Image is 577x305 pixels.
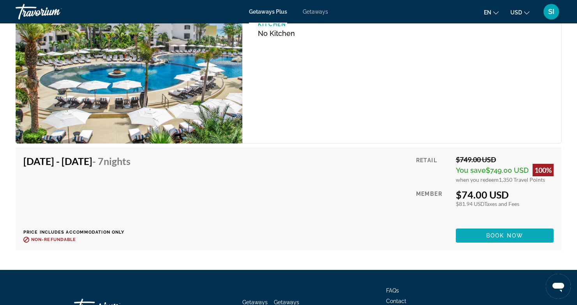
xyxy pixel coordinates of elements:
span: $749.00 USD [486,166,529,174]
h4: [DATE] - [DATE] [23,155,131,167]
span: Nights [104,155,131,167]
span: - 7 [92,155,131,167]
button: Change language [484,7,499,18]
a: Getaways Plus [249,9,287,15]
a: Travorium [16,2,94,22]
span: 1,350 Travel Points [499,176,545,183]
button: User Menu [541,4,561,20]
p: Price includes accommodation only [23,230,136,235]
span: No Kitchen [258,29,295,37]
div: $81.94 USD [456,200,554,207]
button: Book now [456,229,554,243]
div: Member [416,189,450,223]
div: Retail [416,155,450,183]
span: Taxes and Fees [484,200,519,207]
a: FAQs [386,287,399,294]
a: Getaways [303,9,328,15]
div: $749.00 USD [456,155,554,164]
a: Contact [386,298,406,304]
p: Kitchen [258,21,402,27]
span: USD [510,9,522,16]
span: en [484,9,491,16]
span: You save [456,166,486,174]
span: when you redeem [456,176,499,183]
span: SI [548,8,554,16]
button: Change currency [510,7,529,18]
span: Book now [486,232,523,239]
iframe: Button to launch messaging window [546,274,571,299]
span: Non-refundable [31,237,76,242]
div: 100% [533,164,554,176]
div: $74.00 USD [456,189,554,200]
